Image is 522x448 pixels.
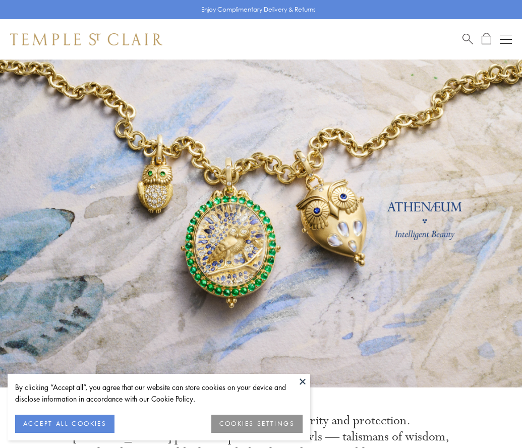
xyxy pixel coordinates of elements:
[500,33,512,45] button: Open navigation
[482,33,491,45] a: Open Shopping Bag
[15,415,114,433] button: ACCEPT ALL COOKIES
[462,33,473,45] a: Search
[10,33,162,45] img: Temple St. Clair
[15,381,303,405] div: By clicking “Accept all”, you agree that our website can store cookies on your device and disclos...
[211,415,303,433] button: COOKIES SETTINGS
[201,5,316,15] p: Enjoy Complimentary Delivery & Returns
